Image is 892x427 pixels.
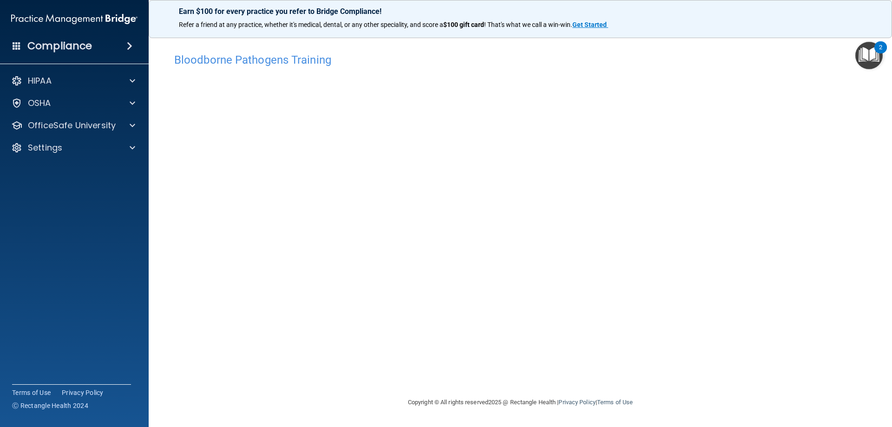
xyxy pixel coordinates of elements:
p: Earn $100 for every practice you refer to Bridge Compliance! [179,7,862,16]
h4: Bloodborne Pathogens Training [174,54,866,66]
a: Terms of Use [12,388,51,397]
strong: $100 gift card [443,21,484,28]
a: Terms of Use [597,399,633,406]
a: OSHA [11,98,135,109]
h4: Compliance [27,39,92,53]
a: Privacy Policy [62,388,104,397]
iframe: bbp [174,71,866,357]
button: Open Resource Center, 2 new notifications [855,42,883,69]
p: OSHA [28,98,51,109]
p: OfficeSafe University [28,120,116,131]
div: 2 [879,47,882,59]
a: HIPAA [11,75,135,86]
div: Copyright © All rights reserved 2025 @ Rectangle Health | | [351,388,690,417]
p: HIPAA [28,75,52,86]
p: Settings [28,142,62,153]
a: Privacy Policy [558,399,595,406]
img: PMB logo [11,10,138,28]
a: OfficeSafe University [11,120,135,131]
strong: Get Started [572,21,607,28]
span: ! That's what we call a win-win. [484,21,572,28]
span: Ⓒ Rectangle Health 2024 [12,401,88,410]
span: Refer a friend at any practice, whether it's medical, dental, or any other speciality, and score a [179,21,443,28]
a: Get Started [572,21,608,28]
a: Settings [11,142,135,153]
